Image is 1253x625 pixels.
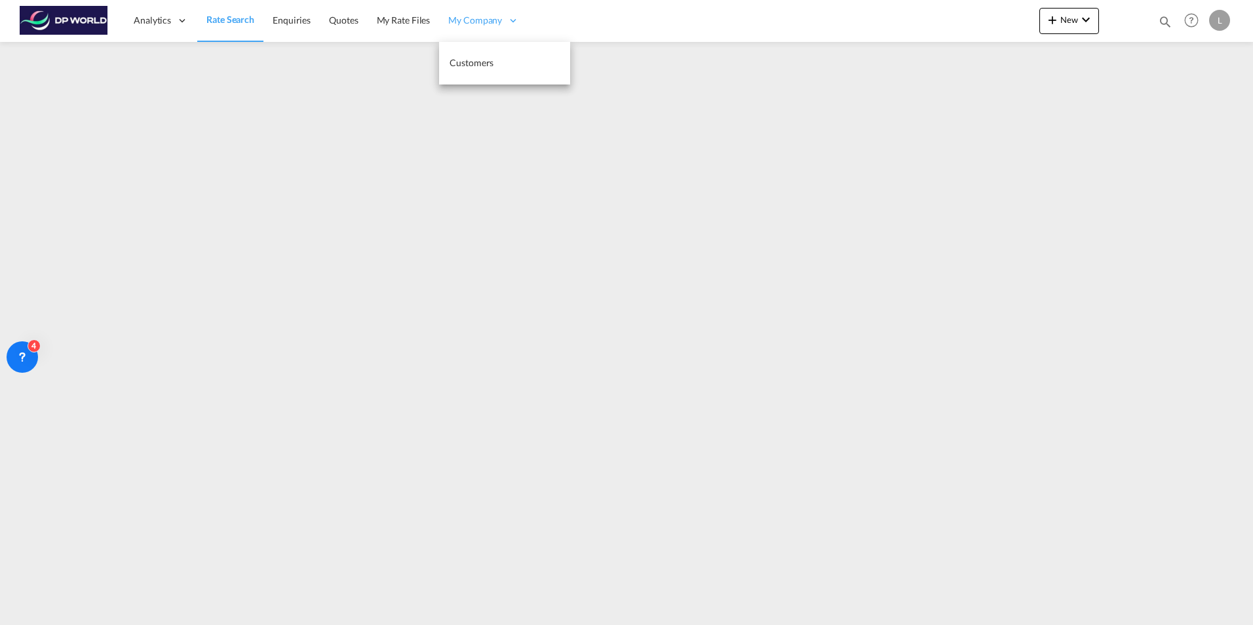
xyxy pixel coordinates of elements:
div: icon-magnify [1158,14,1172,34]
span: Rate Search [206,14,254,25]
md-icon: icon-chevron-down [1078,12,1094,28]
span: Help [1180,9,1203,31]
button: icon-plus 400-fgNewicon-chevron-down [1039,8,1099,34]
md-icon: icon-plus 400-fg [1045,12,1060,28]
span: My Company [448,14,502,27]
a: Customers [439,42,570,85]
span: My Rate Files [377,14,431,26]
span: Customers [450,57,493,68]
span: Quotes [329,14,358,26]
img: c08ca190194411f088ed0f3ba295208c.png [20,6,108,35]
span: Enquiries [273,14,311,26]
md-icon: icon-magnify [1158,14,1172,29]
div: L [1209,10,1230,31]
div: Help [1180,9,1209,33]
span: Analytics [134,14,171,27]
span: New [1045,14,1094,25]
